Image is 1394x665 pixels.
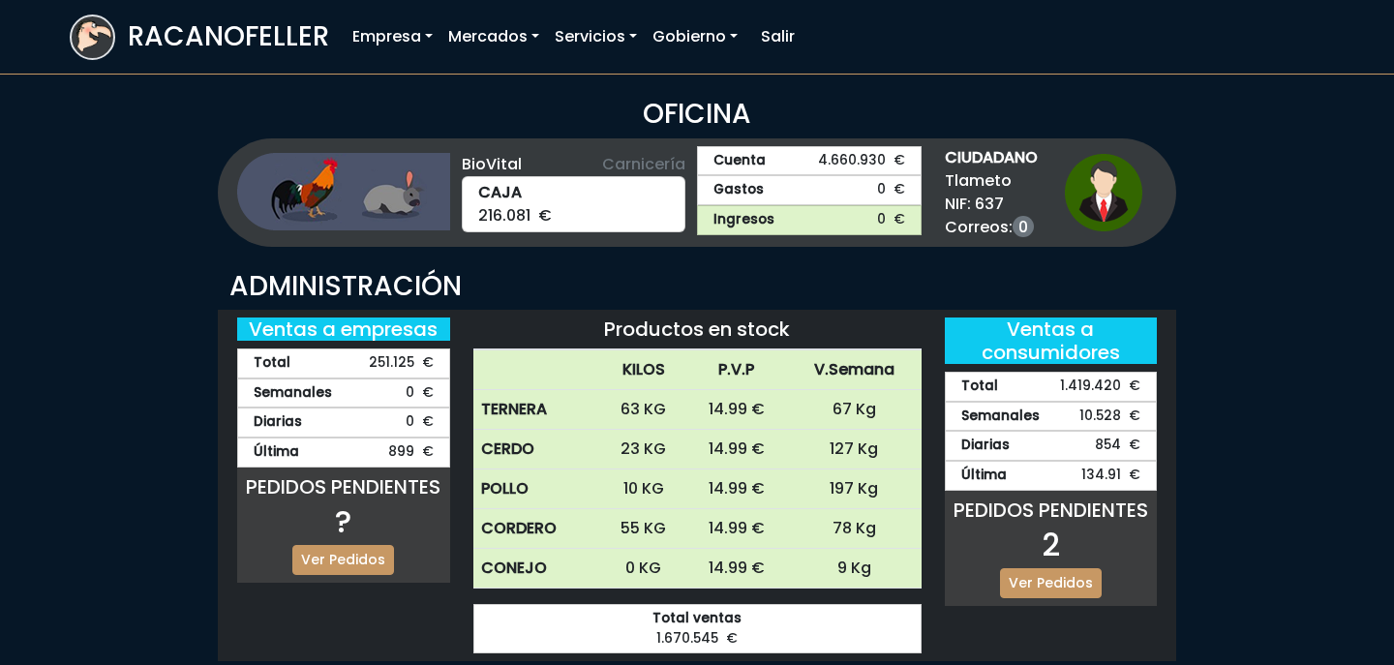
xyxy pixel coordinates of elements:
a: Mercados [440,17,547,56]
th: KILOS [600,350,685,390]
th: CORDERO [473,509,601,549]
h5: PEDIDOS PENDIENTES [945,499,1158,522]
td: 63 KG [600,390,685,430]
th: POLLO [473,469,601,509]
td: 197 Kg [787,469,922,509]
strong: Última [254,442,299,463]
h5: Ventas a consumidores [945,317,1158,364]
div: BioVital [462,153,686,176]
td: 23 KG [600,430,685,469]
a: Ver Pedidos [1000,568,1102,598]
strong: Ingresos [713,210,774,230]
td: 9 Kg [787,549,922,589]
strong: Gastos [713,180,764,200]
h3: OFICINA [70,98,1324,131]
strong: Diarias [254,412,302,433]
img: logoracarojo.png [72,16,113,53]
span: NIF: 637 [945,193,1038,216]
a: Salir [753,17,803,56]
td: 0 KG [600,549,685,589]
span: 2 [1042,523,1060,566]
span: Tlameto [945,169,1038,193]
strong: Total [961,377,998,397]
a: Empresa [345,17,440,56]
h3: RACANOFELLER [128,20,329,53]
h5: PEDIDOS PENDIENTES [237,475,450,499]
td: 55 KG [600,509,685,549]
div: 251.125 € [237,348,450,378]
strong: Última [961,466,1007,486]
a: Servicios [547,17,645,56]
div: 0 € [237,378,450,408]
strong: Total ventas [490,609,905,629]
td: 14.99 € [686,549,787,589]
td: 14.99 € [686,469,787,509]
div: 854 € [945,431,1158,461]
div: 1.419.420 € [945,372,1158,402]
strong: Semanales [961,407,1040,427]
img: ganaderia.png [237,153,450,230]
a: Gobierno [645,17,745,56]
div: 899 € [237,438,450,468]
th: TERNERA [473,390,601,430]
span: Correos: [945,216,1038,239]
div: 0 € [237,408,450,438]
a: Ingresos0 € [697,205,922,235]
strong: Semanales [254,383,332,404]
strong: Total [254,353,290,374]
th: V.Semana [787,350,922,390]
img: ciudadano1.png [1065,154,1142,231]
td: 14.99 € [686,430,787,469]
td: 78 Kg [787,509,922,549]
h3: ADMINISTRACIÓN [229,270,1165,303]
div: 1.670.545 € [473,604,922,653]
th: CONEJO [473,549,601,589]
strong: Cuenta [713,151,766,171]
div: 134.91 € [945,461,1158,491]
h5: Productos en stock [473,317,922,341]
div: 10.528 € [945,402,1158,432]
th: P.V.P [686,350,787,390]
td: 10 KG [600,469,685,509]
span: ? [335,499,351,543]
h5: Ventas a empresas [237,317,450,341]
a: RACANOFELLER [70,10,329,65]
td: 14.99 € [686,390,787,430]
td: 67 Kg [787,390,922,430]
a: 0 [1013,216,1034,237]
strong: CAJA [478,181,670,204]
a: Ver Pedidos [292,545,394,575]
td: 14.99 € [686,509,787,549]
a: Gastos0 € [697,175,922,205]
span: Carnicería [602,153,685,176]
a: Cuenta4.660.930 € [697,146,922,176]
strong: CIUDADANO [945,146,1038,169]
strong: Diarias [961,436,1010,456]
div: 216.081 € [462,176,686,232]
td: 127 Kg [787,430,922,469]
th: CERDO [473,430,601,469]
